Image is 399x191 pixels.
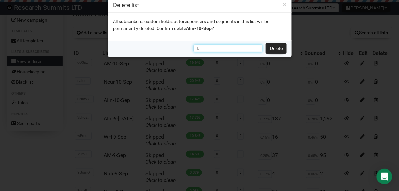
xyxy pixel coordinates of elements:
[266,43,287,54] a: Delete
[186,26,212,31] span: AIin-10-Sep
[113,18,287,32] p: All subscribers, custom fields, autoresponders and segments in this list will be permanently dele...
[113,1,287,9] h3: Delete list
[283,1,287,7] button: ×
[194,45,262,52] input: Type the word DELETE
[377,169,392,184] div: Open Intercom Messenger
